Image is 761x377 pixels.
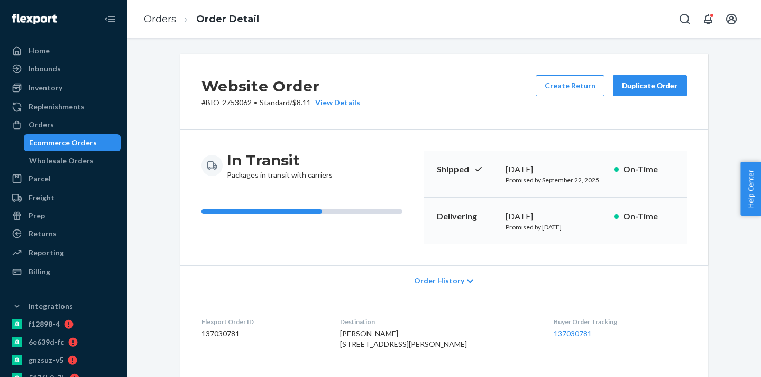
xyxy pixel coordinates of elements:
[29,266,50,277] div: Billing
[29,173,51,184] div: Parcel
[24,152,121,169] a: Wholesale Orders
[201,75,360,97] h2: Website Order
[29,192,54,203] div: Freight
[29,137,97,148] div: Ecommerce Orders
[554,329,592,338] a: 137030781
[554,317,687,326] dt: Buyer Order Tracking
[6,170,121,187] a: Parcel
[196,13,259,25] a: Order Detail
[29,337,64,347] div: 6e639d-fc
[536,75,604,96] button: Create Return
[227,151,333,180] div: Packages in transit with carriers
[29,63,61,74] div: Inbounds
[12,14,57,24] img: Flexport logo
[6,316,121,333] a: f12898-4
[29,45,50,56] div: Home
[721,8,742,30] button: Open account menu
[311,97,360,108] button: View Details
[29,119,54,130] div: Orders
[6,298,121,315] button: Integrations
[29,155,94,166] div: Wholesale Orders
[6,42,121,59] a: Home
[29,210,45,221] div: Prep
[29,301,73,311] div: Integrations
[698,8,719,30] button: Open notifications
[6,207,121,224] a: Prep
[623,210,674,223] p: On-Time
[6,225,121,242] a: Returns
[201,328,324,339] dd: 137030781
[135,4,268,35] ol: breadcrumbs
[340,317,537,326] dt: Destination
[260,98,290,107] span: Standard
[740,162,761,216] button: Help Center
[99,8,121,30] button: Close Navigation
[6,244,121,261] a: Reporting
[201,97,360,108] p: # BIO-2753062 / $8.11
[6,79,121,96] a: Inventory
[674,8,695,30] button: Open Search Box
[29,228,57,239] div: Returns
[6,352,121,369] a: gnzsuz-v5
[201,317,324,326] dt: Flexport Order ID
[6,60,121,77] a: Inbounds
[437,163,497,176] p: Shipped
[340,329,467,348] span: [PERSON_NAME] [STREET_ADDRESS][PERSON_NAME]
[437,210,497,223] p: Delivering
[6,189,121,206] a: Freight
[254,98,258,107] span: •
[29,102,85,112] div: Replenishments
[6,334,121,351] a: 6e639d-fc
[623,163,674,176] p: On-Time
[6,98,121,115] a: Replenishments
[227,151,333,170] h3: In Transit
[29,82,62,93] div: Inventory
[622,80,678,91] div: Duplicate Order
[6,116,121,133] a: Orders
[506,223,606,232] p: Promised by [DATE]
[29,355,63,365] div: gnzsuz-v5
[506,163,606,176] div: [DATE]
[6,263,121,280] a: Billing
[613,75,687,96] button: Duplicate Order
[29,319,60,329] div: f12898-4
[506,210,606,223] div: [DATE]
[29,247,64,258] div: Reporting
[144,13,176,25] a: Orders
[414,275,464,286] span: Order History
[24,134,121,151] a: Ecommerce Orders
[506,176,606,185] p: Promised by September 22, 2025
